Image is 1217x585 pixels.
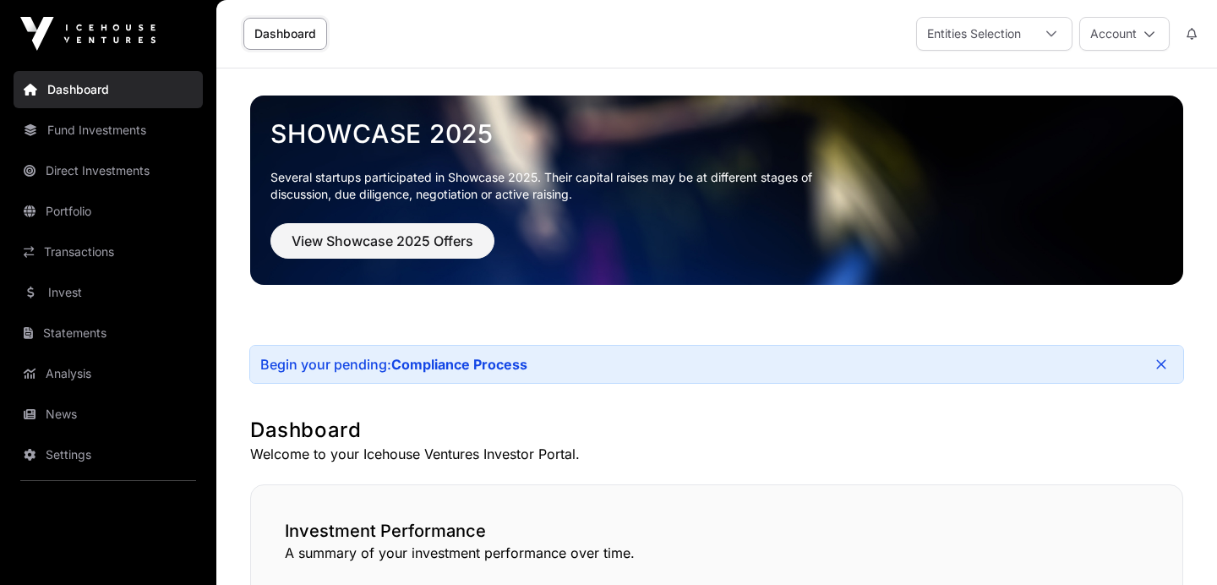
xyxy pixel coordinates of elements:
[917,18,1031,50] div: Entities Selection
[250,417,1183,444] h1: Dashboard
[285,519,1149,543] h2: Investment Performance
[243,18,327,50] a: Dashboard
[20,17,156,51] img: Icehouse Ventures Logo
[270,240,494,257] a: View Showcase 2025 Offers
[270,118,1163,149] a: Showcase 2025
[14,71,203,108] a: Dashboard
[292,231,473,251] span: View Showcase 2025 Offers
[14,152,203,189] a: Direct Investments
[270,169,838,203] p: Several startups participated in Showcase 2025. Their capital raises may be at different stages o...
[250,444,1183,464] p: Welcome to your Icehouse Ventures Investor Portal.
[14,233,203,271] a: Transactions
[14,355,203,392] a: Analysis
[14,274,203,311] a: Invest
[285,543,1149,563] p: A summary of your investment performance over time.
[14,436,203,473] a: Settings
[1132,504,1217,585] iframe: Chat Widget
[1149,353,1173,376] button: Close
[14,112,203,149] a: Fund Investments
[14,193,203,230] a: Portfolio
[250,96,1183,285] img: Showcase 2025
[1079,17,1170,51] button: Account
[260,356,527,373] div: Begin your pending:
[391,356,527,373] a: Compliance Process
[14,396,203,433] a: News
[270,223,494,259] button: View Showcase 2025 Offers
[14,314,203,352] a: Statements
